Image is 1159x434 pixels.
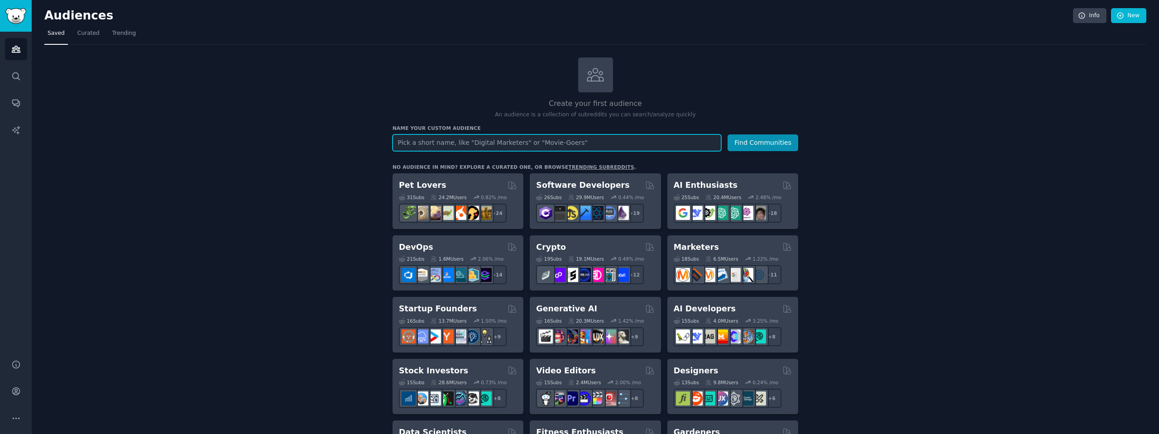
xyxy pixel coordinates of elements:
img: finalcutpro [589,391,603,405]
img: LangChain [676,329,690,343]
img: ValueInvesting [414,391,428,405]
img: EntrepreneurRideAlong [402,329,416,343]
img: sdforall [577,329,591,343]
span: Saved [48,29,65,38]
img: DeepSeek [689,206,703,220]
div: 1.22 % /mo [752,256,778,262]
img: gopro [539,391,553,405]
div: 0.49 % /mo [618,256,644,262]
div: 1.6M Users [431,256,464,262]
img: CryptoNews [602,268,616,282]
img: growmybusiness [478,329,492,343]
h2: Software Developers [536,180,629,191]
img: ballpython [414,206,428,220]
img: MistralAI [714,329,728,343]
h2: Audiences [44,9,1073,23]
h2: AI Enthusiasts [674,180,738,191]
img: platformengineering [452,268,466,282]
img: aivideo [539,329,553,343]
img: postproduction [615,391,629,405]
div: 0.44 % /mo [618,194,644,200]
img: premiere [564,391,578,405]
img: Trading [440,391,454,405]
img: startup [427,329,441,343]
div: + 18 [762,204,781,223]
img: StocksAndTrading [452,391,466,405]
img: dalle2 [551,329,565,343]
img: leopardgeckos [427,206,441,220]
img: chatgpt_promptDesign [714,206,728,220]
div: + 8 [488,389,507,408]
img: logodesign [689,391,703,405]
img: ethstaker [564,268,578,282]
img: FluxAI [589,329,603,343]
img: csharp [539,206,553,220]
img: herpetology [402,206,416,220]
div: 25 Sub s [674,194,699,200]
div: 0.73 % /mo [481,379,507,386]
img: reactnative [589,206,603,220]
input: Pick a short name, like "Digital Marketers" or "Movie-Goers" [393,134,721,151]
img: SaaS [414,329,428,343]
img: learndesign [739,391,753,405]
img: azuredevops [402,268,416,282]
div: + 24 [488,204,507,223]
div: + 9 [488,327,507,346]
div: 24.2M Users [431,194,466,200]
div: 2.06 % /mo [478,256,504,262]
img: editors [551,391,565,405]
h2: Pet Lovers [399,180,446,191]
img: content_marketing [676,268,690,282]
div: + 8 [762,327,781,346]
h3: Name your custom audience [393,125,798,131]
div: 1.42 % /mo [618,318,644,324]
div: + 8 [625,389,644,408]
img: technicalanalysis [478,391,492,405]
span: Curated [77,29,100,38]
img: 0xPolygon [551,268,565,282]
h2: Crypto [536,242,566,253]
img: typography [676,391,690,405]
img: PetAdvice [465,206,479,220]
img: bigseo [689,268,703,282]
img: OpenSourceAI [727,329,741,343]
img: AItoolsCatalog [701,206,715,220]
div: 21 Sub s [399,256,424,262]
img: GummySearch logo [5,8,26,24]
div: + 12 [625,265,644,284]
div: 1.50 % /mo [481,318,507,324]
img: AWS_Certified_Experts [414,268,428,282]
div: 2.48 % /mo [756,194,781,200]
h2: Generative AI [536,303,597,315]
img: Docker_DevOps [427,268,441,282]
h2: Stock Investors [399,365,468,377]
img: UI_Design [701,391,715,405]
button: Find Communities [728,134,798,151]
img: Rag [701,329,715,343]
img: DeepSeek [689,329,703,343]
div: 19 Sub s [536,256,561,262]
div: 20.4M Users [705,194,741,200]
img: learnjavascript [564,206,578,220]
h2: Startup Founders [399,303,477,315]
div: + 19 [625,204,644,223]
img: PlatformEngineers [478,268,492,282]
div: 16 Sub s [399,318,424,324]
img: ycombinator [440,329,454,343]
a: New [1111,8,1146,24]
div: 0.24 % /mo [752,379,778,386]
img: starryai [602,329,616,343]
img: cockatiel [452,206,466,220]
img: deepdream [564,329,578,343]
img: swingtrading [465,391,479,405]
span: Trending [112,29,136,38]
div: + 14 [488,265,507,284]
div: 2.4M Users [568,379,601,386]
a: Trending [109,26,139,45]
div: 0.82 % /mo [481,194,507,200]
div: 9.8M Users [705,379,738,386]
div: + 11 [762,265,781,284]
img: UXDesign [714,391,728,405]
img: llmops [739,329,753,343]
img: DevOpsLinks [440,268,454,282]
